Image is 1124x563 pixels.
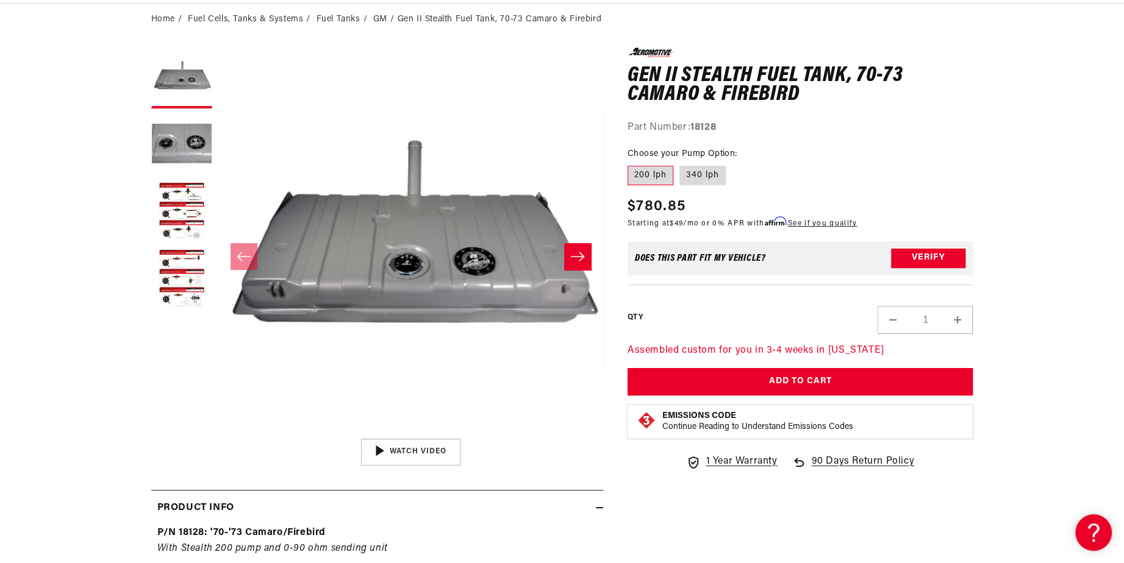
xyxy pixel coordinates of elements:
[151,490,603,526] summary: Product Info
[564,243,591,270] button: Slide right
[628,313,643,323] label: QTY
[891,249,965,268] button: Verify
[792,454,914,482] a: 90 Days Return Policy
[679,166,726,185] label: 340 lph
[151,48,603,465] media-gallery: Gallery Viewer
[628,196,685,218] span: $780.85
[398,13,601,26] li: Gen II Stealth Fuel Tank, 70-73 Camaro & Firebird
[151,13,175,26] a: Home
[690,122,716,132] strong: 18128
[231,243,257,270] button: Slide left
[686,454,777,470] a: 1 Year Warranty
[628,218,857,229] p: Starting at /mo or 0% APR with .
[373,13,387,26] a: GM
[628,147,739,160] legend: Choose your Pump Option:
[765,217,786,226] span: Affirm
[662,411,736,420] strong: Emissions Code
[706,454,777,470] span: 1 Year Warranty
[151,13,973,26] nav: breadcrumbs
[157,544,388,553] em: With Stealth 200 pump and 0-90 ohm sending unit
[628,368,973,395] button: Add to Cart
[157,528,326,537] strong: P/N 18128: '70-'73 Camaro/Firebird
[151,182,212,243] button: Load image 3 in gallery view
[670,220,683,227] span: $49
[788,220,857,227] a: See if you qualify - Learn more about Affirm Financing (opens in modal)
[151,48,212,108] button: Load image 1 in gallery view
[628,66,973,105] h1: Gen II Stealth Fuel Tank, 70-73 Camaro & Firebird
[628,120,973,136] div: Part Number:
[317,13,360,26] a: Fuel Tanks
[662,422,853,433] p: Continue Reading to Understand Emissions Codes
[151,249,212,310] button: Load image 4 in gallery view
[637,411,656,430] img: Emissions code
[157,500,234,516] h2: Product Info
[811,454,914,482] span: 90 Days Return Policy
[151,115,212,175] button: Load image 2 in gallery view
[188,13,313,26] li: Fuel Cells, Tanks & Systems
[662,411,853,433] button: Emissions CodeContinue Reading to Understand Emissions Codes
[628,166,673,185] label: 200 lph
[628,343,973,359] p: Assembled custom for you in 3-4 weeks in [US_STATE]
[635,253,766,263] div: Does This part fit My vehicle?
